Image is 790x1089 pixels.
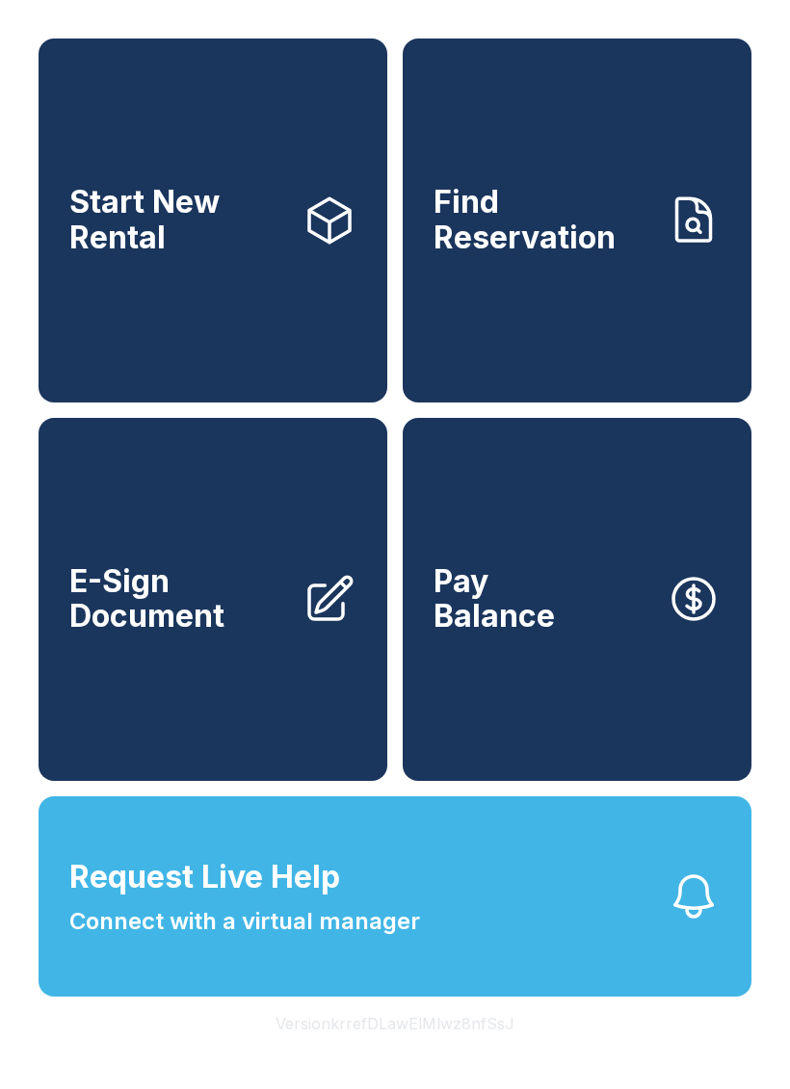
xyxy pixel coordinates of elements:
span: Connect with a virtual manager [69,904,420,939]
span: Pay Balance [434,564,555,635]
span: Start New Rental [69,185,287,255]
a: Find Reservation [403,39,751,402]
button: Request Live HelpConnect with a virtual manager [39,796,751,997]
button: PayBalance [403,418,751,782]
span: Request Live Help [69,854,340,900]
span: E-Sign Document [69,564,287,635]
span: Find Reservation [434,185,651,255]
button: VersionkrrefDLawElMlwz8nfSsJ [260,997,530,1050]
a: E-Sign Document [39,418,387,782]
a: Start New Rental [39,39,387,402]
